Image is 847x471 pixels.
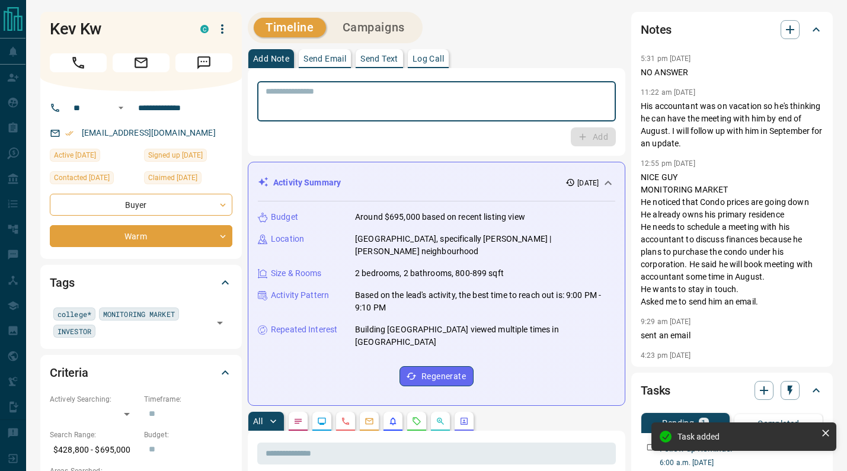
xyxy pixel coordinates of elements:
[50,225,232,247] div: Warm
[641,376,823,405] div: Tasks
[148,172,197,184] span: Claimed [DATE]
[82,128,216,137] a: [EMAIL_ADDRESS][DOMAIN_NAME]
[144,430,232,440] p: Budget:
[50,430,138,440] p: Search Range:
[399,366,474,386] button: Regenerate
[641,88,695,97] p: 11:22 am [DATE]
[50,194,232,216] div: Buyer
[436,416,445,426] svg: Opportunities
[144,394,232,405] p: Timeframe:
[144,149,232,165] div: Sun Jan 31 2021
[114,101,128,115] button: Open
[413,55,444,63] p: Log Call
[412,416,421,426] svg: Requests
[113,53,170,72] span: Email
[50,273,74,292] h2: Tags
[641,351,691,360] p: 4:23 pm [DATE]
[148,149,203,161] span: Signed up [DATE]
[757,419,800,428] p: Completed
[253,55,289,63] p: Add Note
[200,25,209,33] div: condos.ca
[317,416,327,426] svg: Lead Browsing Activity
[641,381,670,400] h2: Tasks
[50,268,232,297] div: Tags
[50,53,107,72] span: Call
[50,171,138,188] div: Tue Sep 09 2025
[641,329,823,342] p: sent an email
[641,66,823,79] p: NO ANSWER
[54,172,110,184] span: Contacted [DATE]
[54,149,96,161] span: Active [DATE]
[641,100,823,150] p: His accountant was on vacation so he's thinking he can have the meeting with him by end of August...
[50,394,138,405] p: Actively Searching:
[641,20,672,39] h2: Notes
[701,419,706,427] p: 1
[50,440,138,460] p: $428,800 - $695,000
[212,315,228,331] button: Open
[677,432,816,441] div: Task added
[303,55,346,63] p: Send Email
[662,419,694,427] p: Pending
[355,233,615,258] p: [GEOGRAPHIC_DATA], specifically [PERSON_NAME] | [PERSON_NAME] neighbourhood
[641,15,823,44] div: Notes
[50,149,138,165] div: Sat Aug 30 2025
[50,363,88,382] h2: Criteria
[641,171,823,308] p: NICE GUY MONITORING MARKET He noticed that Condo prices are going down He already owns his primar...
[388,416,398,426] svg: Listing Alerts
[331,18,417,37] button: Campaigns
[175,53,232,72] span: Message
[271,233,304,245] p: Location
[57,325,91,337] span: INVESTOR
[50,358,232,387] div: Criteria
[65,129,73,137] svg: Email Verified
[258,172,615,194] div: Activity Summary[DATE]
[355,289,615,314] p: Based on the lead's activity, the best time to reach out is: 9:00 PM - 9:10 PM
[355,323,615,348] p: Building [GEOGRAPHIC_DATA] viewed multiple times in [GEOGRAPHIC_DATA]
[253,417,263,425] p: All
[271,323,337,336] p: Repeated Interest
[341,416,350,426] svg: Calls
[57,308,91,320] span: college*
[360,55,398,63] p: Send Text
[50,20,183,39] h1: Kev Kw
[641,55,691,63] p: 5:31 pm [DATE]
[660,457,823,468] p: 6:00 a.m. [DATE]
[254,18,326,37] button: Timeline
[641,159,695,168] p: 12:55 pm [DATE]
[355,211,525,223] p: Around $695,000 based on recent listing view
[103,308,175,320] span: MONITORING MARKET
[293,416,303,426] svg: Notes
[365,416,374,426] svg: Emails
[271,211,298,223] p: Budget
[273,177,341,189] p: Activity Summary
[577,178,599,188] p: [DATE]
[355,267,504,280] p: 2 bedrooms, 2 bathrooms, 800-899 sqft
[459,416,469,426] svg: Agent Actions
[271,289,329,302] p: Activity Pattern
[144,171,232,188] div: Mon Jan 17 2022
[271,267,322,280] p: Size & Rooms
[641,318,691,326] p: 9:29 am [DATE]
